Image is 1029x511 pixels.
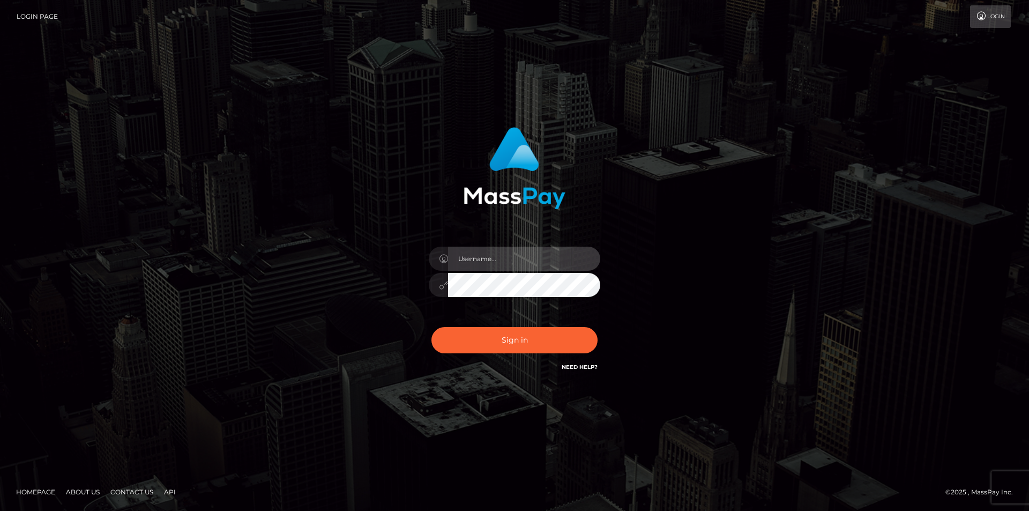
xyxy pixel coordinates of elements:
[62,484,104,500] a: About Us
[562,364,598,371] a: Need Help?
[17,5,58,28] a: Login Page
[106,484,158,500] a: Contact Us
[160,484,180,500] a: API
[448,247,600,271] input: Username...
[970,5,1011,28] a: Login
[431,327,598,353] button: Sign in
[945,486,1021,498] div: © 2025 , MassPay Inc.
[12,484,59,500] a: Homepage
[464,127,565,209] img: MassPay Login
